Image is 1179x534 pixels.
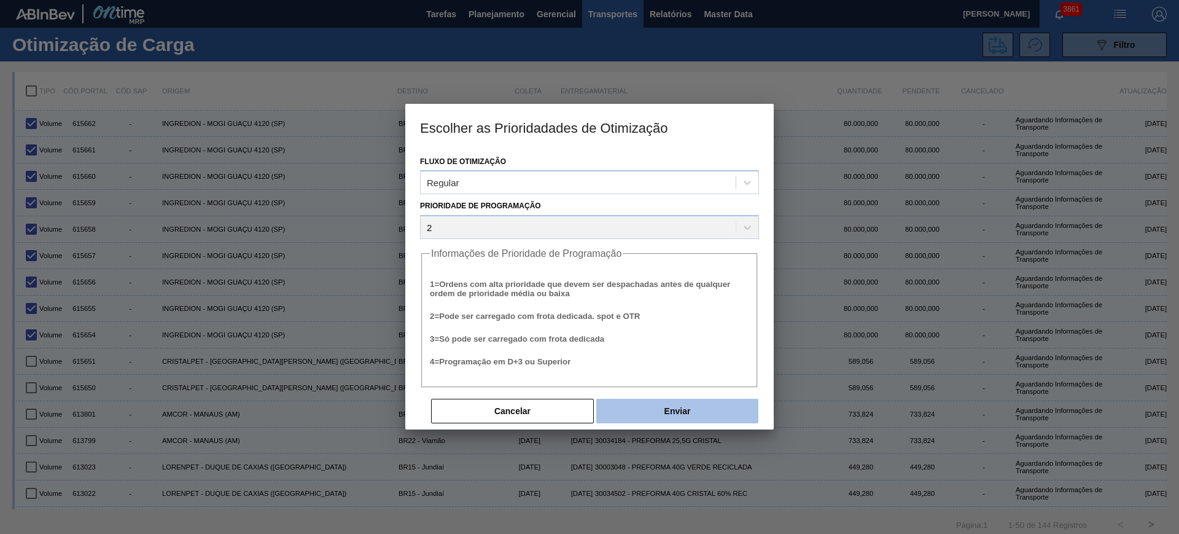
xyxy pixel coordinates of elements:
[430,312,749,321] h5: 2 = Pode ser carregado com frota dedicada. spot e OTR
[427,178,459,188] div: Regular
[405,104,774,151] h3: Escolher as Prioridadades de Otimização
[420,157,506,166] label: Fluxo de Otimização
[430,357,749,366] h5: 4 = Programação em D+3 ou Superior
[430,334,749,344] h5: 3 = Só pode ser carregado com frota dedicada
[431,399,594,423] button: Cancelar
[430,248,623,259] legend: Informações de Prioridade de Programação
[420,202,541,210] label: Prioridade de Programação
[430,280,749,298] h5: 1 = Ordens com alta prioridade que devem ser despachadas antes de qualquer ordem de prioridade mé...
[596,399,758,423] button: Enviar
